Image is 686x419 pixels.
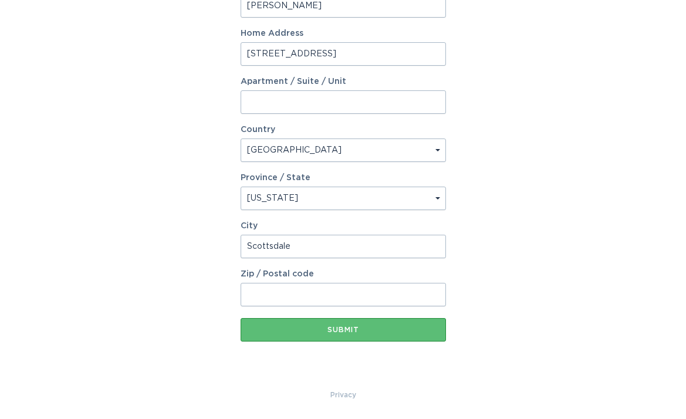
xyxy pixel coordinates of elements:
label: City [241,222,446,230]
button: Submit [241,318,446,342]
a: Privacy Policy & Terms of Use [330,388,356,401]
label: Province / State [241,174,310,182]
label: Zip / Postal code [241,270,446,278]
div: Submit [246,326,440,333]
label: Home Address [241,29,446,38]
label: Apartment / Suite / Unit [241,77,446,86]
label: Country [241,126,275,134]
